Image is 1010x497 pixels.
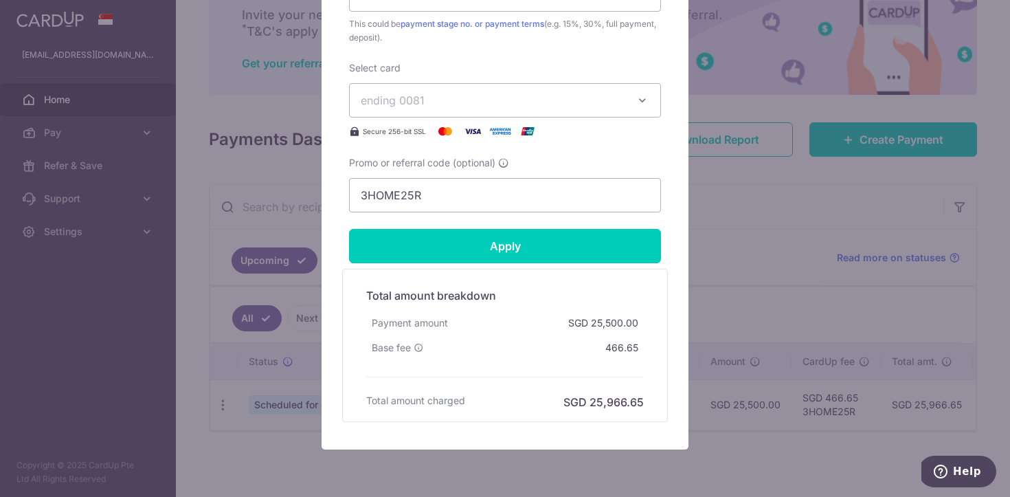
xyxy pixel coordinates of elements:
[349,61,401,75] label: Select card
[361,93,425,107] span: ending 0081
[563,311,644,335] div: SGD 25,500.00
[459,123,486,140] img: Visa
[514,123,541,140] img: UnionPay
[372,341,411,355] span: Base fee
[600,335,644,360] div: 466.65
[563,394,644,410] h6: SGD 25,966.65
[366,394,465,408] h6: Total amount charged
[366,311,453,335] div: Payment amount
[349,83,661,118] button: ending 0081
[349,229,661,263] input: Apply
[349,156,495,170] span: Promo or referral code (optional)
[921,456,996,490] iframe: Opens a widget where you can find more information
[431,123,459,140] img: Mastercard
[366,287,644,304] h5: Total amount breakdown
[363,126,426,137] span: Secure 256-bit SSL
[401,19,544,29] a: payment stage no. or payment terms
[349,17,661,45] span: This could be (e.g. 15%, 30%, full payment, deposit).
[486,123,514,140] img: American Express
